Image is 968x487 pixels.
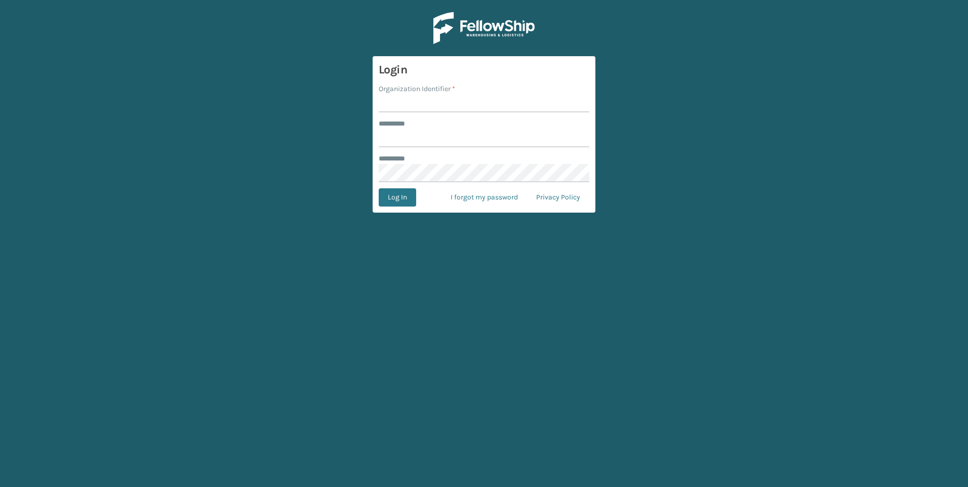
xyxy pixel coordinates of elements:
[441,188,527,207] a: I forgot my password
[379,62,589,77] h3: Login
[433,12,535,44] img: Logo
[379,188,416,207] button: Log In
[527,188,589,207] a: Privacy Policy
[379,84,455,94] label: Organization Identifier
